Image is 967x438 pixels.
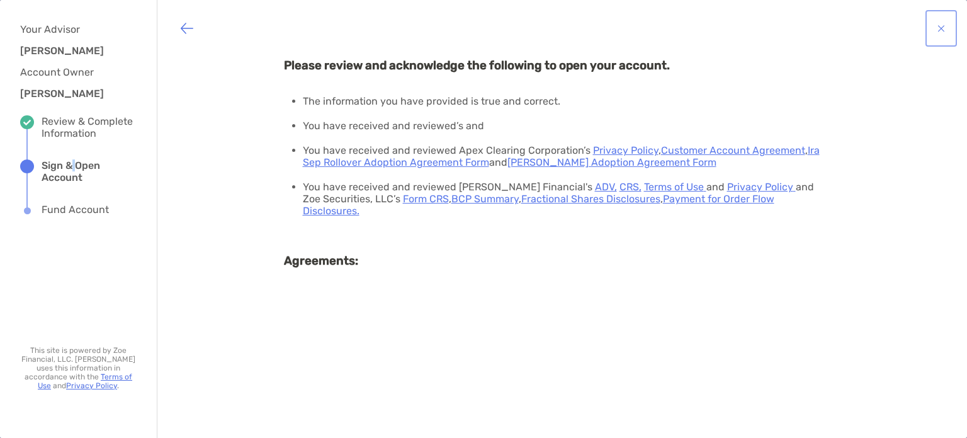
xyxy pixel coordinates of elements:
a: ADV, [595,181,617,193]
div: Fund Account [42,204,109,217]
a: Fractional Shares Disclosures [521,193,660,205]
img: button icon [179,21,195,36]
a: CRS, [619,181,642,193]
h4: Your Advisor [20,23,127,35]
h3: Agreements: [284,239,841,268]
a: Payment for Order Flow Disclosures. [303,193,774,217]
a: Ira Sep Rollover Adoption Agreement Form [303,144,820,168]
div: Review & Complete Information [42,115,137,139]
div: Sign & Open Account [42,159,137,183]
a: Privacy Policy [66,381,117,390]
a: Terms of Use [38,372,132,390]
a: Form CRS [403,193,449,205]
li: The information you have provided is true and correct. [303,95,832,107]
h4: Account Owner [20,66,127,78]
li: You have received and reviewed ’s and [303,120,832,132]
a: Privacy Policy [593,144,659,156]
h3: Please review and acknowledge the following to open your account. [284,44,841,72]
a: [PERSON_NAME] Adoption Agreement Form [507,156,716,168]
h3: [PERSON_NAME] [20,88,121,100]
li: You have received and reviewed Apex Clearing Corporation’s , , and [303,144,832,168]
h3: [PERSON_NAME] [20,45,121,57]
img: white check [23,120,31,125]
a: Customer Account Agreement [661,144,805,156]
p: This site is powered by Zoe Financial, LLC. [PERSON_NAME] uses this information in accordance wit... [20,346,137,390]
li: You have received and reviewed [PERSON_NAME] Financial's and and Zoe Securities, LLC’s , , , [303,181,832,217]
a: Terms of Use [644,181,706,193]
a: BCP Summary [451,193,519,205]
a: Privacy Policy [727,181,796,193]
